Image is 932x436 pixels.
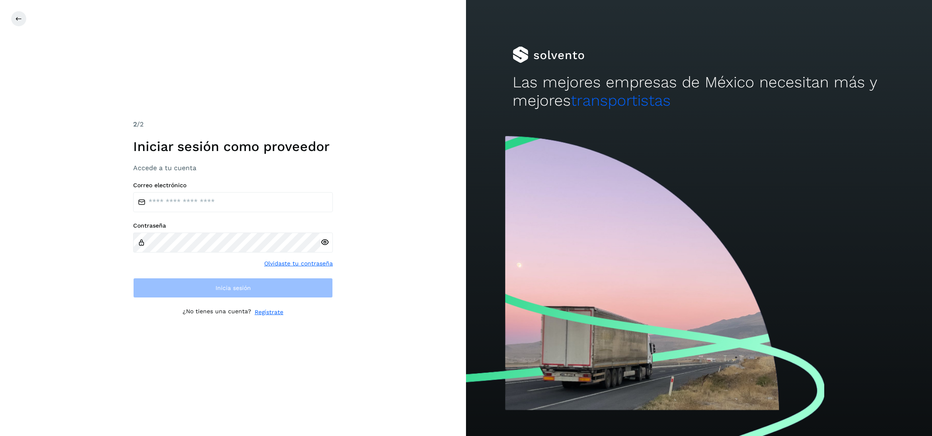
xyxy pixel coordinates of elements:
div: /2 [133,119,333,129]
a: Olvidaste tu contraseña [264,259,333,268]
span: transportistas [571,92,671,109]
label: Contraseña [133,222,333,229]
span: Inicia sesión [216,285,251,291]
h1: Iniciar sesión como proveedor [133,139,333,154]
h2: Las mejores empresas de México necesitan más y mejores [513,73,885,110]
span: 2 [133,120,137,128]
p: ¿No tienes una cuenta? [183,308,251,317]
h3: Accede a tu cuenta [133,164,333,172]
label: Correo electrónico [133,182,333,189]
a: Regístrate [255,308,283,317]
button: Inicia sesión [133,278,333,298]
